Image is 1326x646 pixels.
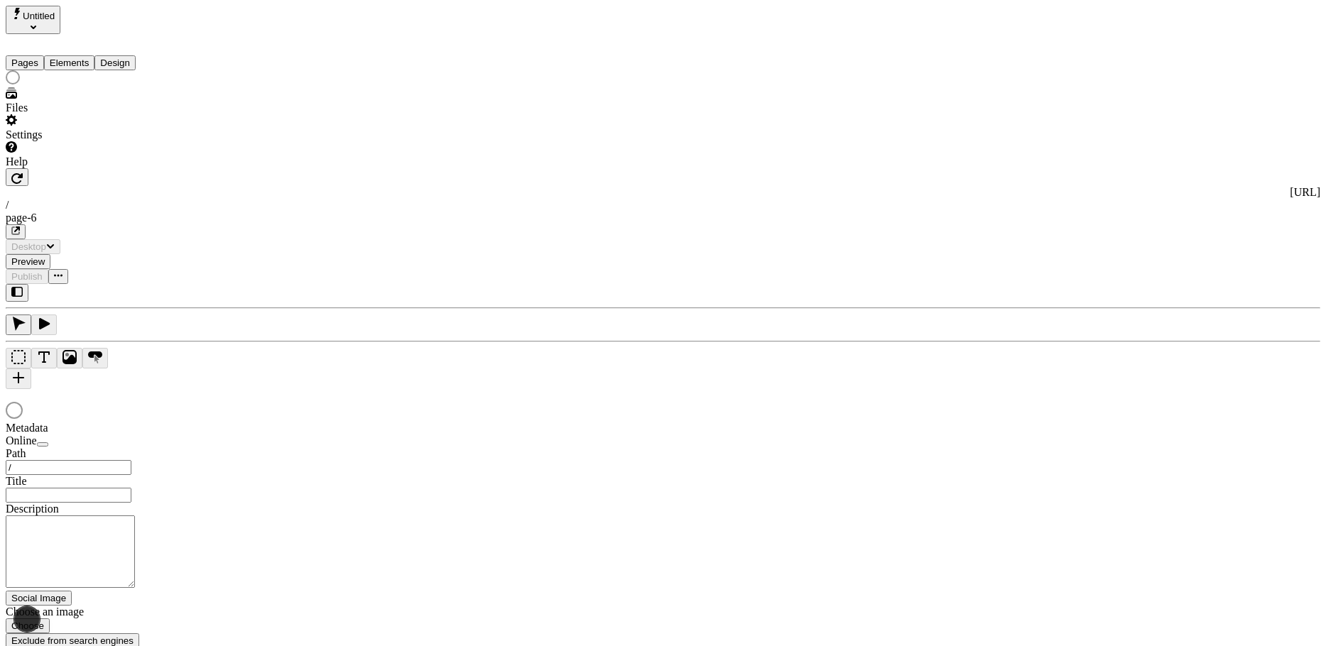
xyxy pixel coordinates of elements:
[6,254,50,269] button: Preview
[6,606,176,618] div: Choose an image
[6,212,1320,224] div: page-6
[82,348,108,368] button: Button
[57,348,82,368] button: Image
[23,11,55,21] span: Untitled
[6,102,176,114] div: Files
[6,128,176,141] div: Settings
[11,620,44,631] span: Choose
[6,155,176,168] div: Help
[31,348,57,368] button: Text
[6,186,1320,199] div: [URL]
[6,447,26,459] span: Path
[44,55,95,70] button: Elements
[94,55,136,70] button: Design
[11,635,134,646] span: Exclude from search engines
[11,256,45,267] span: Preview
[11,271,43,282] span: Publish
[6,55,44,70] button: Pages
[11,593,66,603] span: Social Image
[6,422,176,434] div: Metadata
[6,199,1320,212] div: /
[6,503,59,515] span: Description
[6,269,48,284] button: Publish
[6,475,27,487] span: Title
[6,6,60,34] button: Select site
[6,591,72,606] button: Social Image
[6,618,50,633] button: Choose
[6,348,31,368] button: Box
[11,241,46,252] span: Desktop
[6,239,60,254] button: Desktop
[6,434,37,447] span: Online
